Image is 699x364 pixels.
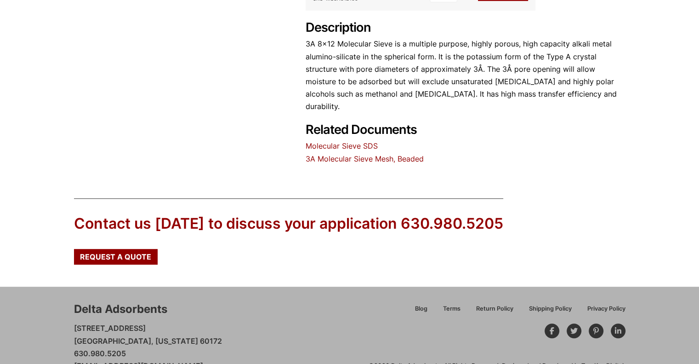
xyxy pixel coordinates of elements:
[580,304,625,320] a: Privacy Policy
[306,20,625,35] h2: Description
[306,154,424,163] a: 3A Molecular Sieve Mesh, Beaded
[435,304,468,320] a: Terms
[407,304,435,320] a: Blog
[587,306,625,312] span: Privacy Policy
[468,304,521,320] a: Return Policy
[306,141,378,150] a: Molecular Sieve SDS
[443,306,460,312] span: Terms
[74,301,167,317] div: Delta Adsorbents
[529,306,572,312] span: Shipping Policy
[476,306,513,312] span: Return Policy
[80,253,151,260] span: Request a Quote
[415,306,427,312] span: Blog
[306,38,625,113] p: 3A 8×12 Molecular Sieve is a multiple purpose, highly porous, high capacity alkali metal alumino-...
[74,214,503,234] div: Contact us [DATE] to discuss your application 630.980.5205
[521,304,580,320] a: Shipping Policy
[74,249,158,265] a: Request a Quote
